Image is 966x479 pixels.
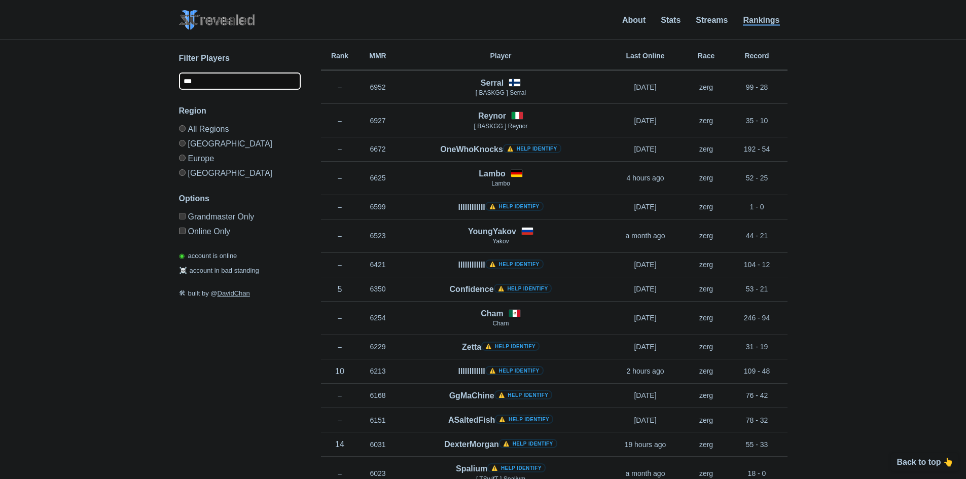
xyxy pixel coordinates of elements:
[179,267,187,274] span: ☠️
[476,89,526,96] span: [ BASKGG ] Serral
[727,173,788,183] p: 52 - 25
[487,463,546,472] a: ⚠️ Help identify
[179,140,186,146] input: [GEOGRAPHIC_DATA]
[359,366,397,376] p: 6213
[686,52,727,59] h6: Race
[359,231,397,241] p: 6523
[686,313,727,323] p: zerg
[449,390,553,401] h4: GgMaChine
[686,390,727,400] p: zerg
[605,202,686,212] p: [DATE]
[179,155,186,161] input: Europe
[179,228,186,234] input: Online Only
[359,439,397,450] p: 6031
[321,144,359,154] p: –
[444,438,557,450] h4: DexterMorgan
[179,213,186,219] input: Grandmaster Only
[727,366,788,376] p: 109 - 48
[727,202,788,212] p: 1 - 0
[727,284,788,294] p: 53 - 21
[474,123,527,130] span: [ BASKGG ] Reynor
[499,439,557,448] a: ⚠️ Help identify
[605,439,686,450] p: 19 hours ago
[605,82,686,92] p: [DATE]
[179,193,301,205] h3: Options
[359,313,397,323] p: 6254
[605,415,686,425] p: [DATE]
[494,284,552,293] a: ⚠️ Help identify
[481,308,503,319] h4: Cham
[359,342,397,352] p: 6229
[485,260,544,269] a: ⚠️ Help identify
[494,390,553,399] a: ⚠️ Help identify
[686,202,727,212] p: zerg
[605,173,686,183] p: 4 hours ago
[179,213,301,224] label: Only Show accounts currently in Grandmaster
[661,16,681,24] a: Stats
[686,415,727,425] p: zerg
[727,52,788,59] h6: Record
[605,468,686,478] p: a month ago
[179,266,259,276] p: account in bad standing
[696,16,728,24] a: Streams
[743,16,779,26] a: Rankings
[179,169,186,176] input: [GEOGRAPHIC_DATA]
[727,342,788,352] p: 31 - 19
[481,342,540,351] a: ⚠️ Help identify
[458,365,543,377] h4: llllllllllll
[605,284,686,294] p: [DATE]
[485,202,544,211] a: ⚠️ Help identify
[450,283,552,295] h4: Confidence
[605,116,686,126] p: [DATE]
[686,82,727,92] p: zerg
[321,202,359,212] p: –
[359,390,397,400] p: 6168
[321,231,359,241] p: –
[605,260,686,270] p: [DATE]
[727,116,788,126] p: 35 - 10
[179,136,301,151] label: [GEOGRAPHIC_DATA]
[179,125,301,136] label: All Regions
[727,439,788,450] p: 55 - 33
[727,415,788,425] p: 78 - 32
[897,458,953,466] p: Back to top 👆
[179,52,301,64] h3: Filter Players
[686,284,727,294] p: zerg
[321,260,359,270] p: –
[179,105,301,117] h3: Region
[321,342,359,352] p: –
[605,313,686,323] p: [DATE]
[495,415,553,424] a: ⚠️ Help identify
[503,144,561,153] a: ⚠️ Help identify
[359,260,397,270] p: 6421
[686,231,727,241] p: zerg
[478,110,506,122] h4: Reynor
[321,365,359,377] p: 10
[605,144,686,154] p: [DATE]
[605,231,686,241] p: a month ago
[321,313,359,323] p: –
[491,180,510,187] span: Lambo
[686,260,727,270] p: zerg
[468,226,516,237] h4: YoungYakov
[458,201,543,213] h4: llIIlIIllIII
[321,390,359,400] p: –
[218,289,250,297] a: DavidChan
[179,251,237,261] p: account is online
[727,260,788,270] p: 104 - 12
[727,390,788,400] p: 76 - 42
[321,173,359,183] p: –
[605,342,686,352] p: [DATE]
[686,439,727,450] p: zerg
[179,10,255,30] img: SC2 Revealed
[622,16,646,24] a: About
[179,289,186,297] span: 🛠
[321,415,359,425] p: –
[321,52,359,59] h6: Rank
[321,283,359,295] p: 5
[456,463,546,474] h4: Spalium
[686,116,727,126] p: zerg
[605,390,686,400] p: [DATE]
[492,238,509,245] span: Yakov
[359,468,397,478] p: 6023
